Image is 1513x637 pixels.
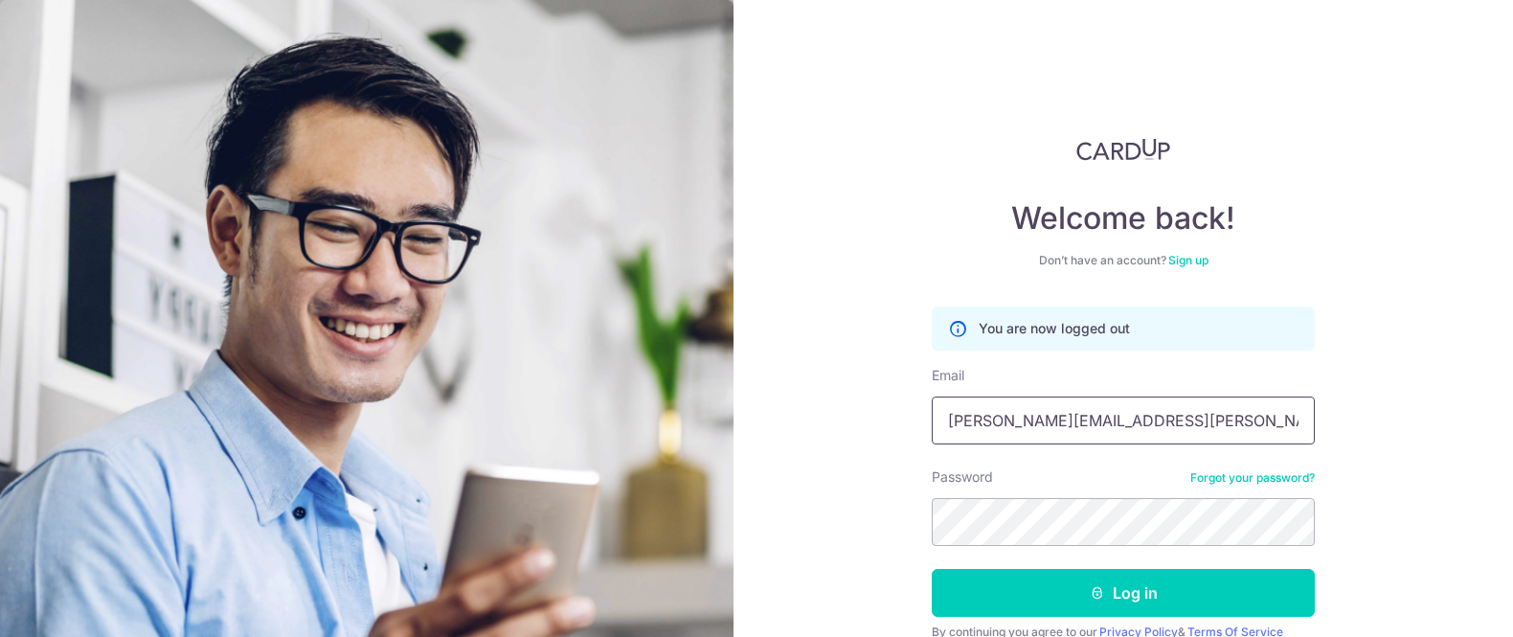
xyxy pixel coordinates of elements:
label: Password [932,467,993,487]
a: Forgot your password? [1190,470,1315,486]
label: Email [932,366,964,385]
div: Don’t have an account? [932,253,1315,268]
h4: Welcome back! [932,199,1315,238]
img: CardUp Logo [1076,138,1170,161]
a: Sign up [1168,253,1208,267]
input: Enter your Email [932,397,1315,444]
p: You are now logged out [979,319,1130,338]
button: Log in [932,569,1315,617]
